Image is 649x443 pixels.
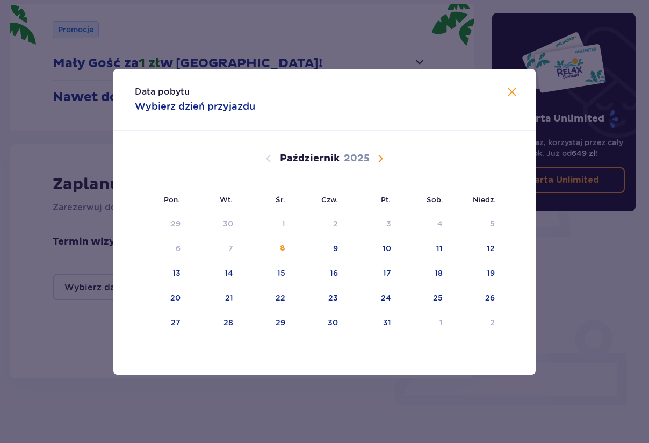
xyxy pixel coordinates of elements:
td: Data niedostępna. piątek, 3 października 2025 [345,212,399,236]
div: 31 [383,317,391,328]
div: 7 [228,243,233,254]
small: Pt. [381,195,391,204]
div: 11 [436,243,443,254]
small: Pon. [164,195,180,204]
td: Data niedostępna. wtorek, 7 października 2025 [188,237,241,261]
td: Data niedostępna. czwartek, 2 października 2025 [293,212,346,236]
td: 28 [188,311,241,335]
div: 21 [225,292,233,303]
td: 21 [188,287,241,310]
div: 29 [276,317,285,328]
div: 16 [330,268,338,278]
td: 27 [135,311,188,335]
td: 22 [241,287,293,310]
td: 17 [345,262,399,285]
td: 25 [399,287,451,310]
td: Data niedostępna. poniedziałek, 29 września 2025 [135,212,188,236]
td: 24 [345,287,399,310]
div: 30 [223,218,233,229]
p: Wybierz dzień przyjazdu [135,100,255,113]
td: 16 [293,262,346,285]
td: 18 [399,262,451,285]
div: 17 [383,268,391,278]
div: 10 [383,243,391,254]
td: 29 [241,311,293,335]
td: 14 [188,262,241,285]
div: 18 [435,268,443,278]
div: 19 [487,268,495,278]
div: 22 [276,292,285,303]
button: Następny miesiąc [374,152,387,165]
button: Zamknij [506,86,518,99]
small: Niedz. [473,195,496,204]
div: 9 [333,243,338,254]
div: 12 [487,243,495,254]
div: 28 [223,317,233,328]
td: Data niedostępna. wtorek, 30 września 2025 [188,212,241,236]
td: 11 [399,237,451,261]
div: 29 [171,218,181,229]
p: Październik [280,152,340,165]
td: 30 [293,311,346,335]
td: 20 [135,287,188,310]
div: 23 [328,292,338,303]
div: 14 [225,268,233,278]
td: 12 [450,237,502,261]
td: 26 [450,287,502,310]
div: 15 [277,268,285,278]
div: 27 [171,317,181,328]
td: 1 [399,311,451,335]
div: 5 [490,218,495,229]
td: Data niedostępna. niedziela, 5 października 2025 [450,212,502,236]
div: 4 [437,218,443,229]
div: 8 [280,243,285,254]
small: Wt. [220,195,233,204]
div: 2 [333,218,338,229]
div: 13 [172,268,181,278]
small: Sob. [427,195,443,204]
p: Data pobytu [135,86,190,98]
td: 31 [345,311,399,335]
td: Data niedostępna. sobota, 4 października 2025 [399,212,451,236]
td: 23 [293,287,346,310]
td: 13 [135,262,188,285]
td: 8 [241,237,293,261]
div: 3 [386,218,391,229]
td: 19 [450,262,502,285]
td: Data niedostępna. poniedziałek, 6 października 2025 [135,237,188,261]
small: Czw. [321,195,338,204]
button: Poprzedni miesiąc [262,152,275,165]
div: 20 [170,292,181,303]
div: 26 [485,292,495,303]
div: 1 [282,218,285,229]
div: 25 [433,292,443,303]
p: 2025 [344,152,370,165]
div: 6 [176,243,181,254]
div: 1 [439,317,443,328]
td: Data niedostępna. środa, 1 października 2025 [241,212,293,236]
div: 24 [381,292,391,303]
div: 30 [328,317,338,328]
small: Śr. [276,195,285,204]
td: 2 [450,311,502,335]
td: 15 [241,262,293,285]
div: 2 [490,317,495,328]
td: 10 [345,237,399,261]
td: 9 [293,237,346,261]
